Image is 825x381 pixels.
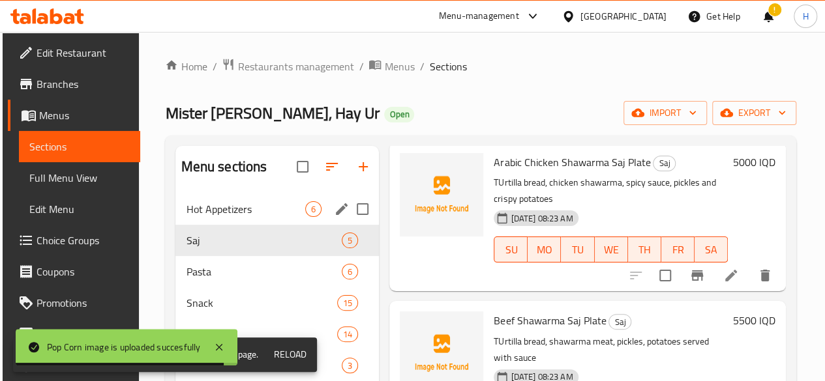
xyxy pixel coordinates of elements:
[306,203,321,216] span: 6
[653,156,675,171] span: Saj
[186,264,342,279] span: Pasta
[566,240,589,259] span: TU
[733,311,775,330] h6: 5500 IQD
[359,59,363,74] li: /
[419,59,424,74] li: /
[175,287,379,318] div: Snack15
[269,343,312,367] button: Reload
[8,68,140,100] a: Branches
[733,153,775,171] h6: 5000 IQD
[222,58,353,75] a: Restaurants management
[633,240,656,259] span: TH
[667,240,689,259] span: FR
[400,153,483,236] img: Arabic Chicken Shawarma Saj Plate
[181,157,267,176] h2: Menu sections
[37,45,130,61] span: Edit Restaurant
[316,151,348,182] span: Sort sections
[39,107,130,123] span: Menus
[653,156,676,171] div: Saj
[505,212,578,225] span: [DATE] 08:23 AM
[338,328,357,341] span: 14
[384,59,414,74] span: Menus
[500,240,522,259] span: SU
[175,318,379,350] div: Rizo14
[186,201,305,217] span: Hot Appetizers
[342,233,358,248] div: items
[165,98,379,128] span: Mister [PERSON_NAME], Hay Ur
[695,236,728,262] button: SA
[19,162,140,193] a: Full Menu View
[175,225,379,256] div: Saj5
[8,350,140,381] a: Upsell
[652,262,679,289] span: Select to update
[749,260,781,291] button: delete
[332,199,352,219] button: edit
[338,297,357,309] span: 15
[533,240,556,259] span: MO
[186,233,342,248] span: Saj
[289,153,316,180] span: Select all sections
[29,201,130,217] span: Edit Menu
[494,311,606,330] span: Beef Shawarma Saj Plate
[8,100,140,131] a: Menus
[47,340,201,354] div: Pop Corn image is uploaded succesfully
[29,139,130,154] span: Sections
[37,295,130,311] span: Promotions
[494,236,528,262] button: SU
[237,59,353,74] span: Restaurants management
[37,358,130,373] span: Upsell
[700,240,723,259] span: SA
[628,236,661,262] button: TH
[661,236,695,262] button: FR
[175,193,379,225] div: Hot Appetizers6edit
[337,295,358,311] div: items
[528,236,561,262] button: MO
[8,318,140,350] a: Menu disclaimer
[165,58,796,75] nav: breadcrumb
[384,109,414,120] span: Open
[305,201,322,217] div: items
[712,101,796,125] button: export
[608,314,631,330] div: Saj
[580,9,667,23] div: [GEOGRAPHIC_DATA]
[623,101,707,125] button: import
[8,225,140,256] a: Choice Groups
[19,131,140,162] a: Sections
[384,107,414,122] div: Open
[37,264,130,279] span: Coupons
[609,315,631,330] span: Saj
[342,234,357,247] span: 5
[429,59,466,74] span: Sections
[37,76,130,92] span: Branches
[494,333,728,366] p: TUrtilla bread, shawarma meat, pickles, potatoes served with sauce
[8,256,140,287] a: Coupons
[274,346,307,363] span: Reload
[342,360,357,372] span: 3
[439,8,519,24] div: Menu-management
[186,295,337,311] span: Snack
[8,287,140,318] a: Promotions
[186,326,337,342] span: Rizo
[723,268,739,283] a: Edit menu item
[37,233,130,248] span: Choice Groups
[342,358,358,373] div: items
[29,170,130,186] span: Full Menu View
[600,240,623,259] span: WE
[37,326,130,342] span: Menu disclaimer
[165,59,207,74] a: Home
[682,260,713,291] button: Branch-specific-item
[342,266,357,278] span: 6
[348,151,379,182] button: Add section
[595,236,628,262] button: WE
[802,9,808,23] span: H
[342,264,358,279] div: items
[634,105,697,121] span: import
[19,193,140,225] a: Edit Menu
[337,326,358,342] div: items
[561,236,594,262] button: TU
[368,58,414,75] a: Menus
